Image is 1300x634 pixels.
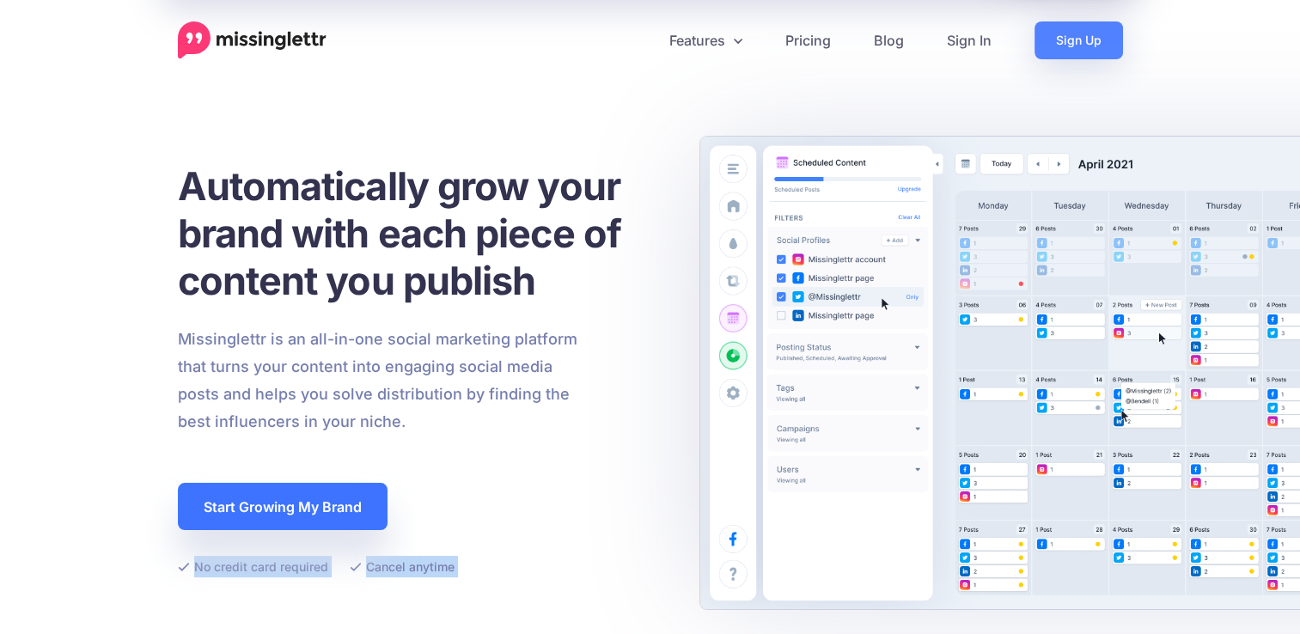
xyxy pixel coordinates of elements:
[764,21,852,59] a: Pricing
[925,21,1013,59] a: Sign In
[178,21,327,59] a: Home
[178,326,578,436] p: Missinglettr is an all-in-one social marketing platform that turns your content into engaging soc...
[350,556,455,577] li: Cancel anytime
[1035,21,1123,59] a: Sign Up
[178,162,663,304] h1: Automatically grow your brand with each piece of content you publish
[648,21,764,59] a: Features
[852,21,925,59] a: Blog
